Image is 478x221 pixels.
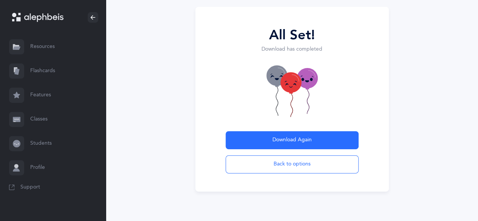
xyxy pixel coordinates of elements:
div: All Set! [226,25,359,45]
div: Download has completed [226,45,359,53]
span: Download Again [272,136,312,144]
button: Download Again [226,131,359,149]
button: Back to options [226,155,359,173]
span: Support [20,184,40,191]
